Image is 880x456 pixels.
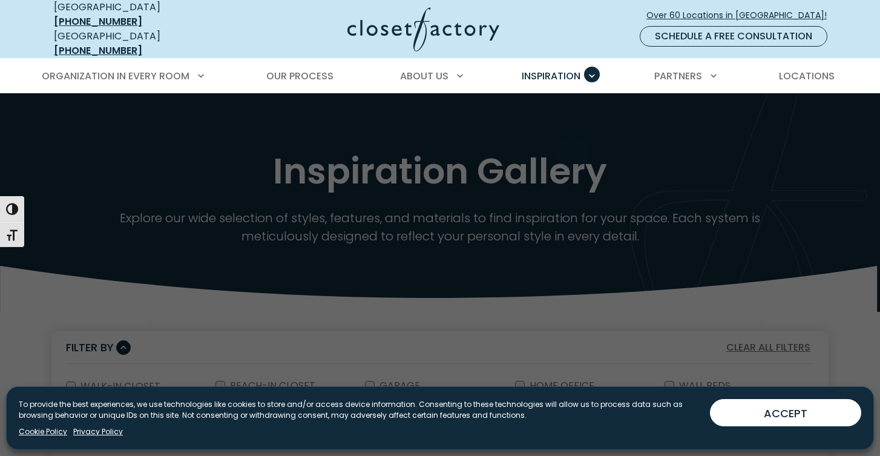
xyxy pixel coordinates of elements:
[54,44,142,58] a: [PHONE_NUMBER]
[710,399,861,426] button: ACCEPT
[779,69,835,83] span: Locations
[19,399,700,421] p: To provide the best experiences, we use technologies like cookies to store and/or access device i...
[640,26,827,47] a: Schedule a Free Consultation
[400,69,448,83] span: About Us
[73,426,123,437] a: Privacy Policy
[266,69,333,83] span: Our Process
[522,69,580,83] span: Inspiration
[654,69,702,83] span: Partners
[19,426,67,437] a: Cookie Policy
[54,29,229,58] div: [GEOGRAPHIC_DATA]
[347,7,499,51] img: Closet Factory Logo
[54,15,142,28] a: [PHONE_NUMBER]
[33,59,847,93] nav: Primary Menu
[646,9,836,22] span: Over 60 Locations in [GEOGRAPHIC_DATA]!
[42,69,189,83] span: Organization in Every Room
[646,5,837,26] a: Over 60 Locations in [GEOGRAPHIC_DATA]!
